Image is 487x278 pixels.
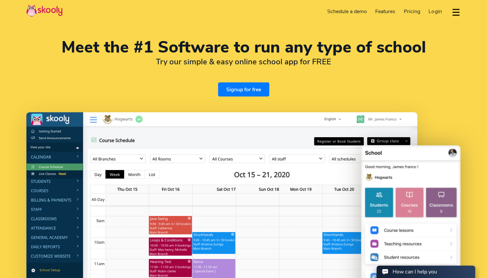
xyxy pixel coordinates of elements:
[371,6,400,17] a: Features
[424,6,446,17] a: Login
[400,6,425,17] a: Pricing
[323,6,371,17] a: Schedule a demo
[404,8,420,15] span: Pricing
[218,82,269,96] a: Signup for free
[428,8,442,15] span: Login
[26,4,62,17] img: Skooly
[26,39,461,55] h1: Meet the #1 Software to run any type of school
[451,5,461,20] button: dropdown menu
[26,57,461,67] h2: Try our simple & easy online school app for FREE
